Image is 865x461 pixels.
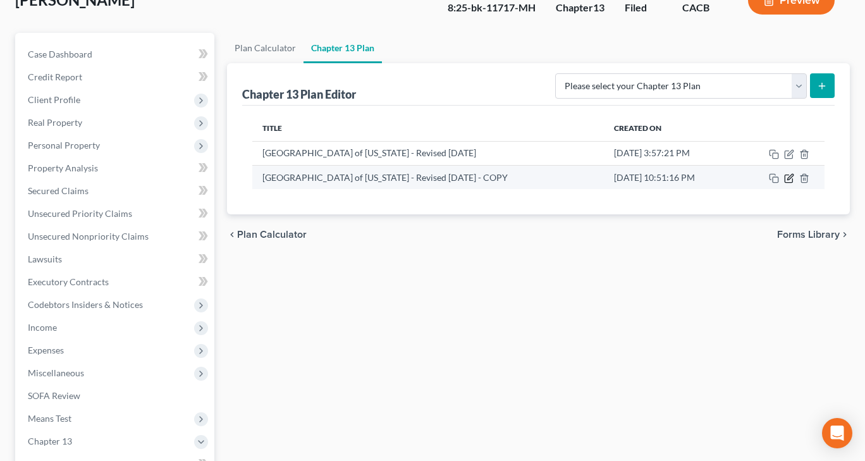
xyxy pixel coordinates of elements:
[252,141,604,165] td: [GEOGRAPHIC_DATA] of [US_STATE] - Revised [DATE]
[28,254,62,264] span: Lawsuits
[556,1,604,15] div: Chapter
[18,66,214,89] a: Credit Report
[237,230,307,240] span: Plan Calculator
[28,413,71,424] span: Means Test
[28,185,89,196] span: Secured Claims
[18,248,214,271] a: Lawsuits
[28,436,72,446] span: Chapter 13
[18,202,214,225] a: Unsecured Priority Claims
[625,1,662,15] div: Filed
[227,33,304,63] a: Plan Calculator
[252,116,604,141] th: Title
[28,117,82,128] span: Real Property
[840,230,850,240] i: chevron_right
[822,418,852,448] div: Open Intercom Messenger
[448,1,536,15] div: 8:25-bk-11717-MH
[28,322,57,333] span: Income
[227,230,307,240] button: chevron_left Plan Calculator
[227,230,237,240] i: chevron_left
[777,230,850,240] button: Forms Library chevron_right
[28,163,98,173] span: Property Analysis
[593,1,604,13] span: 13
[18,180,214,202] a: Secured Claims
[18,384,214,407] a: SOFA Review
[18,157,214,180] a: Property Analysis
[28,140,100,151] span: Personal Property
[28,345,64,355] span: Expenses
[252,165,604,189] td: [GEOGRAPHIC_DATA] of [US_STATE] - Revised [DATE] - COPY
[28,231,149,242] span: Unsecured Nonpriority Claims
[604,165,738,189] td: [DATE] 10:51:16 PM
[28,49,92,59] span: Case Dashboard
[777,230,840,240] span: Forms Library
[682,1,728,15] div: CACB
[28,367,84,378] span: Miscellaneous
[28,208,132,219] span: Unsecured Priority Claims
[28,390,80,401] span: SOFA Review
[28,276,109,287] span: Executory Contracts
[18,43,214,66] a: Case Dashboard
[604,141,738,165] td: [DATE] 3:57:21 PM
[28,71,82,82] span: Credit Report
[242,87,356,102] div: Chapter 13 Plan Editor
[18,225,214,248] a: Unsecured Nonpriority Claims
[604,116,738,141] th: Created On
[304,33,382,63] a: Chapter 13 Plan
[28,94,80,105] span: Client Profile
[18,271,214,293] a: Executory Contracts
[28,299,143,310] span: Codebtors Insiders & Notices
